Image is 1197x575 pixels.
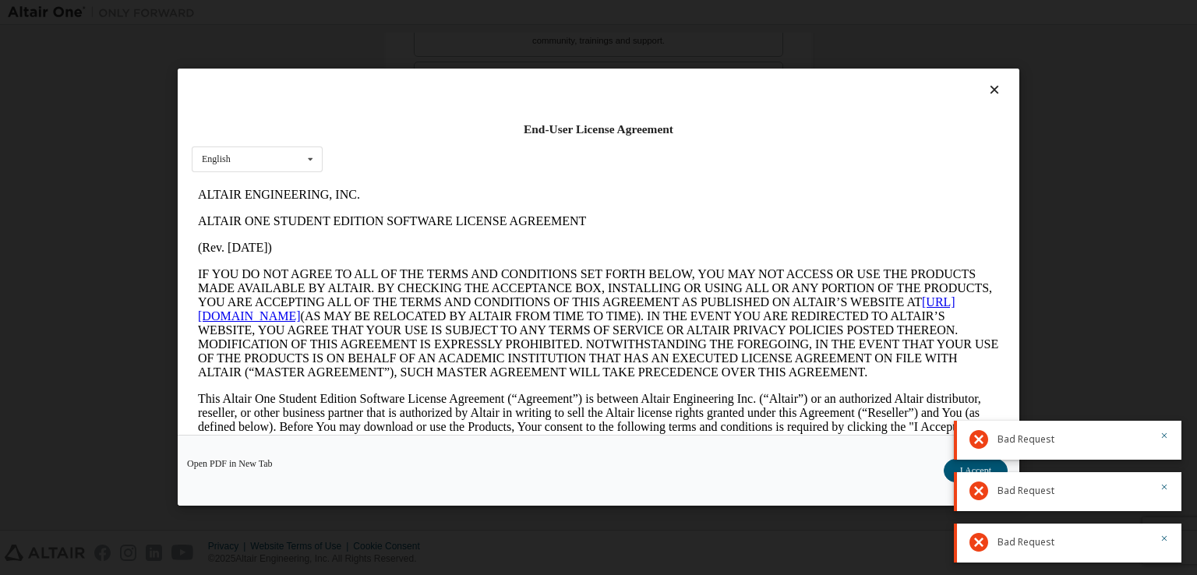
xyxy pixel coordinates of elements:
[6,6,807,20] p: ALTAIR ENGINEERING, INC.
[6,210,807,266] p: This Altair One Student Edition Software License Agreement (“Agreement”) is between Altair Engine...
[6,86,807,198] p: IF YOU DO NOT AGREE TO ALL OF THE TERMS AND CONDITIONS SET FORTH BELOW, YOU MAY NOT ACCESS OR USE...
[6,59,807,73] p: (Rev. [DATE])
[6,114,764,141] a: [URL][DOMAIN_NAME]
[997,485,1054,497] span: Bad Request
[997,433,1054,446] span: Bad Request
[192,122,1005,137] div: End-User License Agreement
[997,536,1054,549] span: Bad Request
[944,460,1008,483] button: I Accept
[202,155,231,164] div: English
[6,33,807,47] p: ALTAIR ONE STUDENT EDITION SOFTWARE LICENSE AGREEMENT
[187,460,273,469] a: Open PDF in New Tab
